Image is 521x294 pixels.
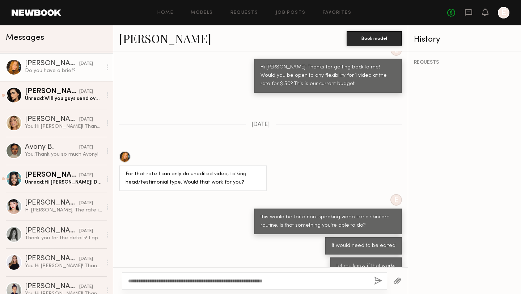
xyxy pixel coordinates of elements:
div: REQUESTS [414,60,515,65]
div: Do you have a brief? [25,67,102,74]
a: Book model [347,35,402,41]
div: Avony B. [25,144,79,151]
a: Models [191,10,213,15]
div: [DATE] [79,144,93,151]
div: [PERSON_NAME] [25,116,79,123]
div: [DATE] [79,172,93,179]
a: [PERSON_NAME] [119,30,211,46]
div: [PERSON_NAME] [25,255,79,262]
button: Book model [347,31,402,46]
div: [DATE] [79,283,93,290]
div: [PERSON_NAME] [25,227,79,235]
div: [DATE] [79,256,93,262]
div: Unread: Will you guys send over a booking?:) [25,95,102,102]
div: Hi [PERSON_NAME], The rate is a bit low, but I’d still love to collaborate on this project. Kindl... [25,207,102,214]
div: [DATE] [79,60,93,67]
a: Favorites [323,10,351,15]
div: You: Thank you so much Avony! [25,151,102,158]
div: [DATE] [79,116,93,123]
div: [DATE] [79,88,93,95]
div: let me know if that works [336,262,395,270]
div: You: Hi [PERSON_NAME]! Thanks for getting back to me! Would you be open to any flexibility for 1 ... [25,262,102,269]
div: [DATE] [79,200,93,207]
div: [PERSON_NAME] [25,283,79,290]
div: [PERSON_NAME] [25,172,79,179]
div: History [414,35,515,44]
a: Job Posts [276,10,306,15]
div: It would need to be edited [332,242,395,250]
div: [DATE] [79,228,93,235]
span: Messages [6,34,44,42]
a: E [498,7,509,18]
span: [DATE] [251,122,270,128]
div: You: Hi [PERSON_NAME]! Thanks for getting back to me! Would you be open to any flexibility for 1 ... [25,123,102,130]
a: Home [157,10,174,15]
div: Thank you for the details! I appreciate your offer of $150, however I can’t agree to this rate wi... [25,235,102,241]
div: [PERSON_NAME] [25,88,79,95]
a: Requests [230,10,258,15]
div: Unread: Hi [PERSON_NAME]! Do you have a brief available to share so I can check out the scope of ... [25,179,102,186]
div: [PERSON_NAME] [25,60,79,67]
div: For that rate I can only do unedited video, talking head/testimonial type. Would that work for you? [126,170,260,187]
div: this would be for a non-speaking video like a skincare routine. Is that something you're able to do? [260,213,395,230]
div: [PERSON_NAME] [25,199,79,207]
div: Hi [PERSON_NAME]! Thanks for getting back to me! Would you be open to any flexibility for 1 video... [260,63,395,88]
